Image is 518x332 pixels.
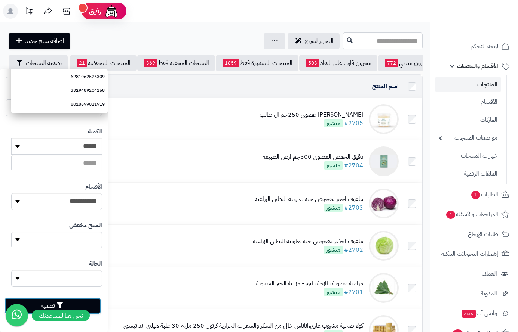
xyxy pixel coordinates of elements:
span: منشور [324,119,343,127]
a: المنتجات المنشورة فقط1859 [216,55,298,71]
span: 21 [77,59,87,67]
a: وآتس آبجديد [435,304,514,322]
a: #2705 [344,119,363,128]
a: اسم المنتج [372,82,399,91]
a: مخزون منتهي772 [378,55,436,71]
div: كولا صحية مشروب غازي،اناناس خالي من السكر والسعرات الحرارية كرتون 250 مل× 30 علبة هيلثي اند تيستي [123,322,363,330]
img: ai-face.png [104,4,119,19]
span: منشور [324,246,343,254]
span: 369 [144,59,157,67]
a: 3329489204158 [11,84,108,97]
a: الطلبات1 [435,186,514,204]
a: لوحة التحكم [435,37,514,55]
a: طلبات الإرجاع [435,225,514,243]
a: الماركات [435,112,501,128]
span: وآتس آب [461,308,497,319]
a: الملفات الرقمية [435,166,501,182]
div: دقيق الحمص العضوي 500جم ارض الطبيعة [263,153,363,161]
a: المراجعات والأسئلة4 [435,205,514,223]
span: المدونة [481,288,497,299]
a: مواصفات المنتجات [435,130,501,146]
div: مرامية عضوية طازجة طبق - مزرعة الخير العضوية [256,279,363,288]
a: المدونة [435,285,514,302]
a: #2701 [344,288,363,297]
span: 772 [385,59,398,67]
span: لوحة التحكم [471,41,498,52]
span: العملاء [482,269,497,279]
label: الأقسام [85,183,102,191]
a: خيارات المنتجات [435,148,501,164]
span: الأقسام والمنتجات [457,61,498,71]
span: 4 [446,211,455,219]
a: 6281062526309 [11,70,108,84]
span: رفيق [89,7,101,16]
span: 1859 [223,59,239,67]
span: طلبات الإرجاع [468,229,498,239]
label: الحالة [89,260,102,268]
div: ملفوف اخضر مفحوص حبه تعاونية البطين الزراعية [253,237,363,246]
button: تصفية [4,298,101,314]
a: المنتجات المخفية فقط369 [137,55,215,71]
span: منشور [324,204,343,212]
a: تحديثات المنصة [20,4,39,21]
span: تصفية المنتجات [26,59,62,68]
span: التحرير لسريع [305,37,334,46]
label: المنتج مخفض [69,221,102,230]
a: إشعارات التحويلات البنكية [435,245,514,263]
a: التحرير لسريع [288,33,340,49]
span: المراجعات والأسئلة [445,209,498,220]
span: 1 [471,191,480,199]
div: ملفوف احمر مفحوص حبه تعاونية البطين الزراعية [255,195,363,204]
a: #2702 [344,245,363,254]
a: العملاء [435,265,514,283]
a: المنتجات [435,77,501,92]
img: دقيق الحمص العضوي 500جم ارض الطبيعة [369,146,399,176]
a: الأقسام [435,94,501,110]
a: #2703 [344,203,363,212]
a: المنتجات المخفضة21 [70,55,137,71]
img: جبن نابلسي عضوي 250جم ال طالب [369,104,399,134]
span: منشور [324,288,343,296]
img: logo-2.png [467,20,511,35]
button: تصفية المنتجات [9,55,68,71]
img: ملفوف احمر مفحوص حبه تعاونية البطين الزراعية [369,189,399,218]
a: اضافة منتج جديد [9,33,70,49]
a: 8018699011919 [11,97,108,111]
span: منشور [324,161,343,170]
span: جديد [462,310,476,318]
a: مخزون قارب على النفاذ503 [299,55,377,71]
label: الكمية [88,127,102,136]
div: [PERSON_NAME] عضوي 250جم ال طالب [260,111,363,119]
span: الطلبات [471,189,498,200]
img: ملفوف اخضر مفحوص حبه تعاونية البطين الزراعية [369,231,399,261]
a: #2704 [344,161,363,170]
span: اضافة منتج جديد [25,37,64,46]
img: مرامية عضوية طازجة طبق - مزرعة الخير العضوية [369,273,399,303]
span: 503 [306,59,319,67]
span: إشعارات التحويلات البنكية [441,249,498,259]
